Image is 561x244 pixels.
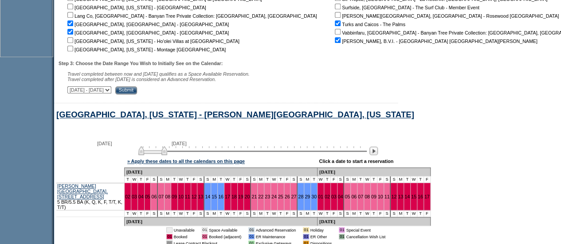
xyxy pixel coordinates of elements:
[398,194,403,199] a: 13
[298,210,304,217] td: S
[125,167,318,176] td: [DATE]
[218,194,224,199] a: 16
[202,234,208,239] td: 01
[378,194,383,199] a: 10
[404,194,410,199] a: 14
[333,5,479,10] nobr: Surfside, [GEOGRAPHIC_DATA] - The Surf Club - Member Event
[198,194,203,199] a: 13
[191,176,198,183] td: F
[424,210,431,217] td: F
[127,159,245,164] a: » Apply these dates to all the calendars on this page
[224,210,231,217] td: W
[290,210,298,217] td: S
[211,210,218,217] td: M
[333,13,559,19] nobr: [PERSON_NAME][GEOGRAPHIC_DATA], [GEOGRAPHIC_DATA] - Rosewood [GEOGRAPHIC_DATA]
[231,194,237,199] a: 18
[158,210,165,217] td: S
[244,210,251,217] td: S
[131,176,138,183] td: W
[397,210,404,217] td: M
[258,194,263,199] a: 22
[256,227,296,232] td: Advanced Reservation
[397,176,404,183] td: M
[218,176,224,183] td: T
[344,176,351,183] td: S
[66,47,226,52] nobr: [GEOGRAPHIC_DATA], [US_STATE] - Montage [GEOGRAPHIC_DATA]
[278,194,283,199] a: 25
[158,194,164,199] a: 07
[151,176,158,183] td: S
[345,194,350,199] a: 05
[212,194,217,199] a: 15
[311,194,317,199] a: 30
[256,234,296,239] td: ER Maintenance
[411,176,417,183] td: W
[171,210,178,217] td: T
[57,183,108,199] a: [PERSON_NAME][GEOGRAPHIC_DATA], [STREET_ADDRESS]
[411,210,417,217] td: W
[278,210,284,217] td: T
[165,194,170,199] a: 08
[324,210,331,217] td: T
[174,227,195,232] td: Unavailable
[264,176,271,183] td: T
[248,227,254,232] td: 01
[191,210,198,217] td: F
[258,210,264,217] td: M
[305,194,310,199] a: 29
[166,234,172,239] td: 01
[56,110,414,119] a: [GEOGRAPHIC_DATA], [US_STATE] - [PERSON_NAME][GEOGRAPHIC_DATA], [US_STATE]
[344,210,351,217] td: S
[285,194,290,199] a: 26
[225,194,230,199] a: 17
[324,176,331,183] td: T
[384,210,391,217] td: S
[424,194,430,199] a: 17
[339,234,345,239] td: 01
[377,176,384,183] td: F
[125,176,131,183] td: T
[319,159,393,164] div: Click a date to start a reservation
[298,194,303,199] a: 28
[224,176,231,183] td: W
[172,141,187,146] span: [DATE]
[265,194,270,199] a: 23
[238,210,244,217] td: F
[204,210,211,217] td: S
[248,234,254,239] td: 01
[358,194,363,199] a: 07
[231,210,238,217] td: T
[174,234,195,239] td: Booked
[244,176,251,183] td: S
[337,176,345,183] td: S
[331,176,337,183] td: F
[371,210,377,217] td: T
[131,210,138,217] td: W
[391,176,397,183] td: S
[165,210,171,217] td: M
[59,61,223,66] b: Step 3: Choose the Date Range You Wish to Initially See on the Calendar:
[318,217,431,226] td: [DATE]
[291,194,296,199] a: 27
[97,141,112,146] span: [DATE]
[418,194,423,199] a: 16
[346,234,385,239] td: Cancellation Wish List
[364,176,371,183] td: W
[145,176,151,183] td: F
[278,176,284,183] td: T
[211,176,218,183] td: M
[184,210,191,217] td: T
[166,227,172,232] td: 01
[417,176,424,183] td: T
[67,77,216,82] nobr: Travel completed after [DATE] is considered an Advanced Reservation.
[303,234,309,239] td: 01
[197,176,204,183] td: S
[238,176,244,183] td: F
[251,210,258,217] td: S
[331,194,337,199] a: 03
[184,176,191,183] td: T
[284,176,291,183] td: F
[209,227,241,232] td: Space Available
[310,227,332,232] td: Holiday
[339,227,345,232] td: 01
